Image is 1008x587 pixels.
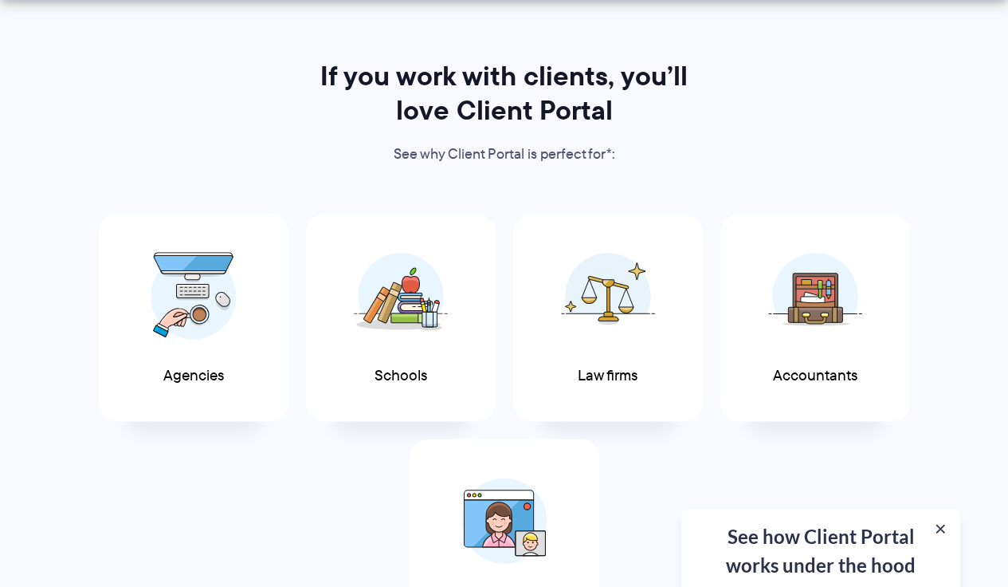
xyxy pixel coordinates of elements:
[306,214,496,422] a: Schools
[299,59,710,128] h2: If you work with clients, you’ll love Client Portal
[773,368,857,384] span: Accountants
[513,214,703,422] a: Law firms
[299,143,710,167] p: See why Client Portal is perfect for*:
[375,368,427,384] span: Schools
[163,368,224,384] span: Agencies
[720,214,910,422] a: Accountants
[578,368,637,384] span: Law firms
[99,214,288,422] a: Agencies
